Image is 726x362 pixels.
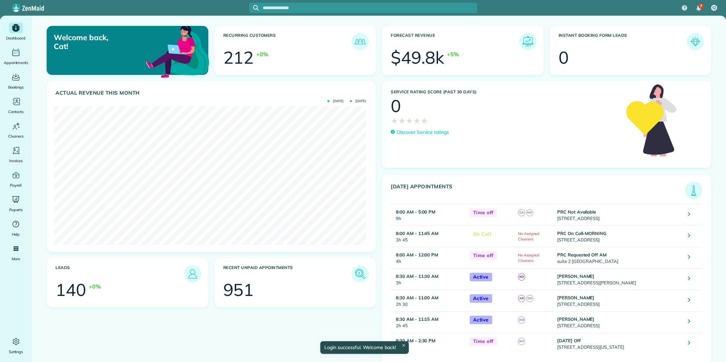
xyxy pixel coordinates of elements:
span: Bookings [8,84,24,91]
a: Discover Service ratings [391,129,449,136]
p: Discover Service ratings [397,129,449,136]
span: Cleaners [8,133,23,140]
div: +0% [89,282,101,290]
a: Cleaners [3,121,29,140]
span: [DATE] [327,99,343,103]
span: Active [470,316,492,324]
td: [STREET_ADDRESS] [555,311,683,333]
td: 4h [391,247,466,268]
span: No Assigned Cleaners [518,231,540,242]
span: Reports [9,206,23,213]
a: Reports [3,194,29,213]
td: [STREET_ADDRESS] [555,290,683,311]
div: +0% [256,50,268,58]
span: ND [526,209,533,216]
h3: Instant Booking Form Leads [559,33,687,50]
h3: [DATE] Appointments [391,184,685,199]
img: icon_recurring_customers-cf858462ba22bcd05b5a5880d41d6543d210077de5bb9ebc9590e49fd87d84ed.png [353,35,367,48]
span: Time off [470,337,497,346]
img: icon_unpaid_appointments-47b8ce3997adf2238b356f14209ab4cced10bd1f174958f3ca8f1d0dd7fffeee.png [353,267,367,281]
span: Help [12,231,20,238]
td: 6h [391,333,466,354]
h3: Actual Revenue this month [55,90,369,96]
span: Dashboard [6,35,26,42]
div: +5% [447,50,459,58]
td: 2h 45 [391,311,466,333]
td: [STREET_ADDRESS] [555,225,683,247]
span: No Assigned Cleaners [518,253,540,263]
h3: Service Rating score (past 30 days) [391,90,619,94]
a: Payroll [3,170,29,189]
strong: 8:30 AM - 2:30 PM [396,338,435,343]
span: KD [518,273,525,281]
a: Dashboard [3,22,29,42]
span: More [12,255,20,262]
span: Invoices [9,157,23,164]
span: Active [470,294,492,303]
span: Time off [470,208,497,217]
span: Appointments [4,59,28,66]
a: Appointments [3,47,29,66]
td: 2h 30 [391,290,466,311]
div: $49.8k [391,49,444,66]
span: ★ [391,114,398,127]
span: CJ [712,5,716,11]
a: Settings [3,336,29,355]
strong: 8:00 AM - 12:00 PM [396,252,438,257]
span: AR [518,295,525,302]
div: 212 [223,49,254,66]
strong: 8:30 AM - 11:30 AM [396,273,438,279]
img: dashboard_welcome-42a62b7d889689a78055ac9021e634bf52bae3f8056760290aed330b23ab8690.png [145,18,211,84]
strong: PRC Not Available [557,209,596,215]
a: Invoices [3,145,29,164]
span: On Call [470,230,495,238]
p: Welcome back, Cat! [54,33,157,51]
td: 3h [391,268,466,290]
span: AH [518,338,525,345]
a: Bookings [3,72,29,91]
a: Help [3,219,29,238]
a: Contacts [3,96,29,115]
strong: PRC Requested Off AM [557,252,607,257]
span: [DATE] [350,99,366,103]
td: [STREET_ADDRESS] [555,204,683,225]
span: ★ [398,114,406,127]
div: Login successful. Welcome back! [320,341,409,354]
strong: [PERSON_NAME] [557,295,595,300]
td: [STREET_ADDRESS][US_STATE] [555,333,683,354]
span: Active [470,273,492,281]
strong: [DATE] Off [557,338,581,343]
h3: Forecast Revenue [391,33,519,50]
span: 7 [700,3,702,9]
strong: 8:30 AM - 11:00 AM [396,295,438,300]
td: [STREET_ADDRESS][PERSON_NAME] [555,268,683,290]
img: icon_form_leads-04211a6a04a5b2264e4ee56bc0799ec3eb69b7e499cbb523a139df1d13a81ae0.png [689,35,702,48]
div: 0 [391,97,401,114]
span: CA [518,209,525,216]
img: icon_todays_appointments-901f7ab196bb0bea1936b74009e4eb5ffbc2d2711fa7634e0d609ed5ef32b18b.png [687,184,700,197]
div: 951 [223,281,254,298]
td: suite 2 [GEOGRAPHIC_DATA] [555,247,683,268]
svg: Focus search [253,5,259,11]
span: Settings [9,348,23,355]
h3: Leads [55,265,184,282]
span: Contacts [8,108,23,115]
h3: Recurring Customers [223,33,352,50]
strong: [PERSON_NAME] [557,316,595,322]
span: CH [526,295,533,302]
img: icon_forecast_revenue-8c13a41c7ed35a8dcfafea3cbb826a0462acb37728057bba2d056411b612bbbe.png [521,35,535,48]
h3: Recent unpaid appointments [223,265,352,282]
div: 0 [559,49,569,66]
strong: 8:00 AM - 11:45 AM [396,231,438,236]
button: Focus search [249,5,259,11]
div: 7 unread notifications [692,1,706,16]
strong: 8:30 AM - 11:15 AM [396,316,438,322]
span: Time off [470,251,497,260]
strong: PRC On Call-MORNING [557,231,607,236]
td: 9h [391,204,466,225]
span: AM [518,316,525,324]
td: 3h 45 [391,225,466,247]
span: ★ [413,114,421,127]
img: icon_leads-1bed01f49abd5b7fead27621c3d59655bb73ed531f8eeb49469d10e621d6b896.png [186,267,199,281]
span: ★ [421,114,428,127]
